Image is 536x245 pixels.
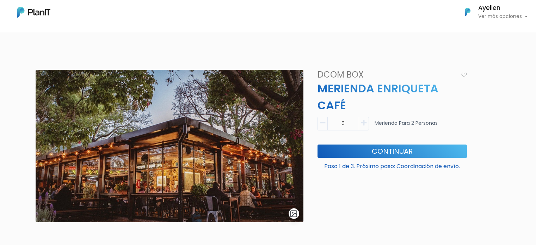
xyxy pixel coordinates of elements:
[318,159,467,171] p: Paso 1 de 3. Próximo paso: Coordinación de envío.
[313,70,458,80] h4: Dcom Box
[478,5,528,11] h6: Ayellen
[461,73,467,78] img: heart_icon
[460,4,475,20] img: PlanIt Logo
[17,7,50,18] img: PlanIt Logo
[456,3,528,21] button: PlanIt Logo Ayellen Ver más opciones
[290,210,298,218] img: gallery-light
[375,120,438,133] p: Merienda para 2 personas
[478,14,528,19] p: Ver más opciones
[36,70,303,222] img: 6349CFF3-484F-4BCD-9940-78224EC48F4B.jpeg
[313,80,471,114] p: MERIENDA ENRIQUETA CAFÉ
[318,145,467,158] button: Continuar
